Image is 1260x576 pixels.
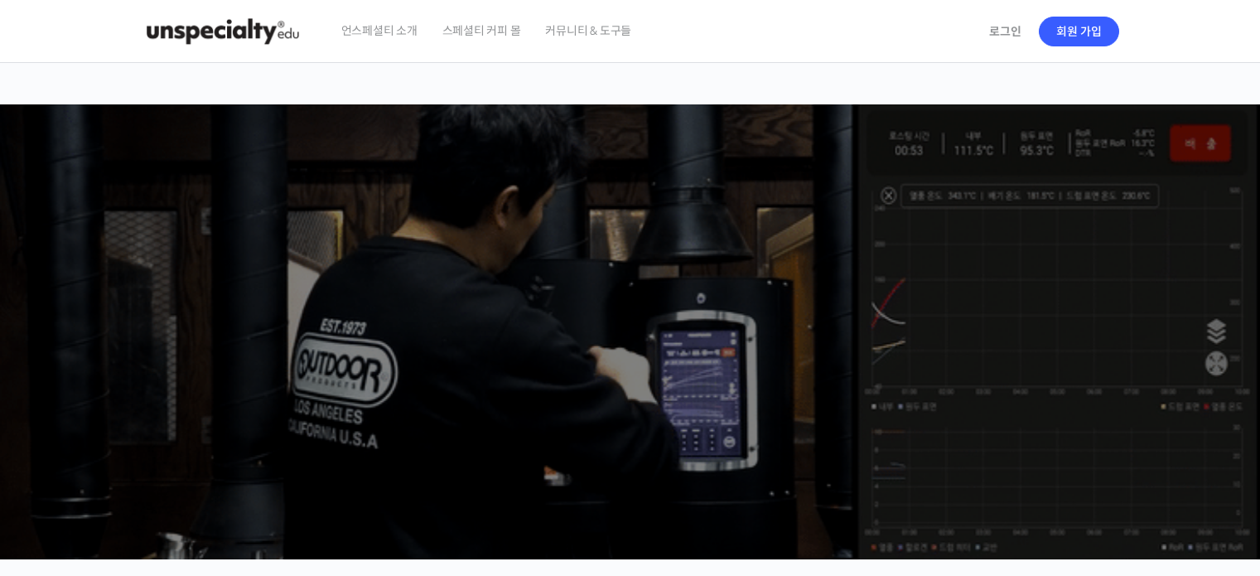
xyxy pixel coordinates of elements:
p: [PERSON_NAME]을 다하는 당신을 위해, 최고와 함께 만든 커피 클래스 [17,254,1244,337]
a: 회원 가입 [1039,17,1119,46]
a: 로그인 [979,12,1031,51]
p: 시간과 장소에 구애받지 않고, 검증된 커리큘럼으로 [17,345,1244,368]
